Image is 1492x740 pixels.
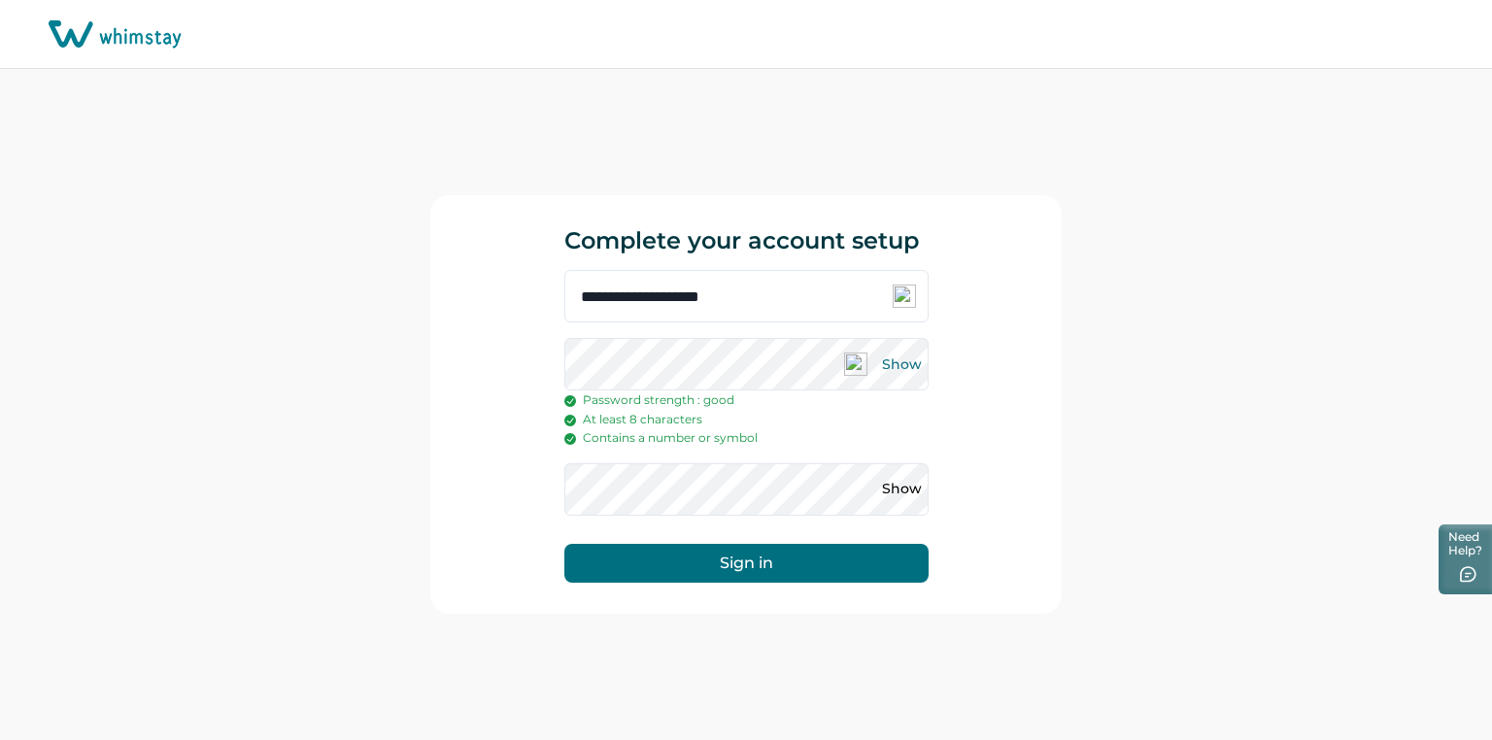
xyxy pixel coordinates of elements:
button: Sign in [564,544,929,583]
p: Password strength : good [564,390,929,410]
p: Contains a number or symbol [564,428,929,448]
p: At least 8 characters [564,410,929,429]
button: Show [887,474,918,505]
button: Show [887,349,918,380]
img: ext_logo_danger.svg [844,353,867,376]
img: ext_logo_danger.svg [893,285,916,308]
p: Complete your account setup [564,195,929,254]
